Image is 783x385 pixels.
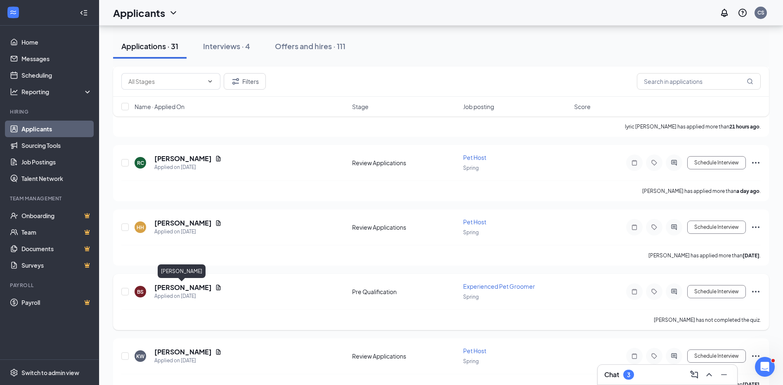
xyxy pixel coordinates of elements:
[629,288,639,295] svg: Note
[215,349,222,355] svg: Document
[717,368,731,381] button: Minimize
[703,368,716,381] button: ChevronUp
[168,8,178,18] svg: ChevronDown
[137,159,144,166] div: RC
[275,41,345,51] div: Offers and hires · 111
[463,283,535,290] span: Experienced Pet Groomer
[215,220,222,226] svg: Document
[629,159,639,166] svg: Note
[215,284,222,291] svg: Document
[21,137,92,154] a: Sourcing Tools
[21,50,92,67] a: Messages
[224,73,266,90] button: Filter Filters
[757,9,764,16] div: CS
[751,287,761,297] svg: Ellipses
[352,223,458,231] div: Review Applications
[21,170,92,187] a: Talent Network
[649,159,659,166] svg: Tag
[21,224,92,240] a: TeamCrown
[21,67,92,83] a: Scheduling
[463,294,479,300] span: Spring
[154,154,212,163] h5: [PERSON_NAME]
[21,257,92,273] a: SurveysCrown
[137,224,144,231] div: HH
[21,368,79,377] div: Switch to admin view
[649,224,659,231] svg: Tag
[719,370,729,380] svg: Minimize
[463,229,479,235] span: Spring
[158,264,206,278] div: [PERSON_NAME]
[154,219,212,228] h5: [PERSON_NAME]
[21,240,92,257] a: DocumentsCrown
[21,154,92,170] a: Job Postings
[137,288,144,295] div: BS
[154,163,222,171] div: Applied on [DATE]
[154,292,222,300] div: Applied on [DATE]
[352,288,458,296] div: Pre Qualification
[738,8,748,18] svg: QuestionInfo
[136,353,144,360] div: KW
[128,77,203,86] input: All Stages
[10,368,18,377] svg: Settings
[207,78,213,85] svg: ChevronDown
[755,357,775,377] iframe: Intercom live chat
[669,353,679,359] svg: ActiveChat
[669,159,679,166] svg: ActiveChat
[629,224,639,231] svg: Note
[687,285,746,298] button: Schedule Interview
[463,154,486,161] span: Pet Host
[10,282,90,289] div: Payroll
[352,159,458,167] div: Review Applications
[10,108,90,115] div: Hiring
[231,76,241,86] svg: Filter
[687,156,746,169] button: Schedule Interview
[669,288,679,295] svg: ActiveChat
[688,368,701,381] button: ComposeMessage
[154,347,212,356] h5: [PERSON_NAME]
[649,288,659,295] svg: Tag
[604,370,619,379] h3: Chat
[747,78,753,85] svg: MagnifyingGlass
[80,9,88,17] svg: Collapse
[649,353,659,359] svg: Tag
[736,188,759,194] b: a day ago
[629,353,639,359] svg: Note
[687,349,746,363] button: Schedule Interview
[154,356,222,365] div: Applied on [DATE]
[10,88,18,96] svg: Analysis
[135,102,185,111] span: Name · Applied On
[642,188,761,195] p: [PERSON_NAME] has applied more than .
[654,316,761,323] p: [PERSON_NAME] has not completed the quiz.
[154,283,212,292] h5: [PERSON_NAME]
[113,6,165,20] h1: Applicants
[669,224,679,231] svg: ActiveChat
[121,41,178,51] div: Applications · 31
[574,102,591,111] span: Score
[689,370,699,380] svg: ComposeMessage
[463,347,486,354] span: Pet Host
[751,351,761,361] svg: Ellipses
[9,8,17,17] svg: WorkstreamLogo
[719,8,729,18] svg: Notifications
[687,221,746,234] button: Schedule Interview
[463,165,479,171] span: Spring
[352,352,458,360] div: Review Applications
[704,370,714,380] svg: ChevronUp
[729,124,759,130] b: 21 hours ago
[203,41,250,51] div: Interviews · 4
[352,102,369,111] span: Stage
[21,88,92,96] div: Reporting
[463,102,494,111] span: Job posting
[751,158,761,168] svg: Ellipses
[215,155,222,162] svg: Document
[743,252,759,259] b: [DATE]
[154,228,222,236] div: Applied on [DATE]
[21,294,92,311] a: PayrollCrown
[648,252,761,259] p: [PERSON_NAME] has applied more than .
[463,218,486,226] span: Pet Host
[21,207,92,224] a: OnboardingCrown
[21,121,92,137] a: Applicants
[625,123,761,130] p: lyric [PERSON_NAME] has applied more than .
[21,34,92,50] a: Home
[627,371,630,378] div: 3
